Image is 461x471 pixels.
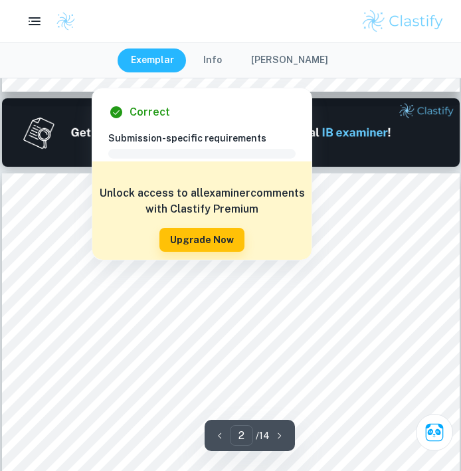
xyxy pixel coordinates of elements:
[48,11,76,31] a: Clastify logo
[159,228,244,252] button: Upgrade Now
[56,11,76,31] img: Clastify logo
[190,48,235,72] button: Info
[2,98,460,167] img: Ad
[361,8,445,35] img: Clastify logo
[130,104,170,120] h6: Correct
[108,131,306,145] h6: Submission-specific requirements
[99,185,305,217] h6: Unlock access to all examiner comments with Clastify Premium
[238,48,341,72] button: [PERSON_NAME]
[416,414,453,451] button: Ask Clai
[256,428,270,443] p: / 14
[118,48,187,72] button: Exemplar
